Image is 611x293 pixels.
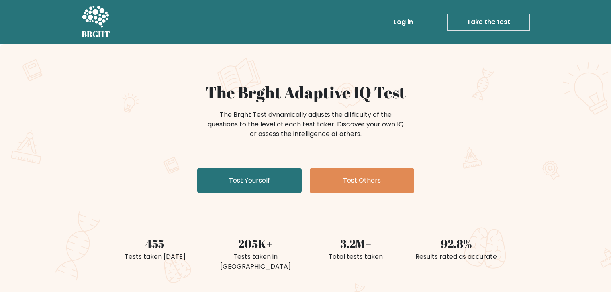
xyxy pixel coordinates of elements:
[110,252,200,262] div: Tests taken [DATE]
[110,83,502,102] h1: The Brght Adaptive IQ Test
[310,168,414,193] a: Test Others
[197,168,302,193] a: Test Yourself
[390,14,416,30] a: Log in
[411,235,502,252] div: 92.8%
[110,235,200,252] div: 455
[447,14,530,31] a: Take the test
[205,110,406,139] div: The Brght Test dynamically adjusts the difficulty of the questions to the level of each test take...
[411,252,502,262] div: Results rated as accurate
[311,252,401,262] div: Total tests taken
[210,235,301,252] div: 205K+
[82,3,110,41] a: BRGHT
[82,29,110,39] h5: BRGHT
[210,252,301,271] div: Tests taken in [GEOGRAPHIC_DATA]
[311,235,401,252] div: 3.2M+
